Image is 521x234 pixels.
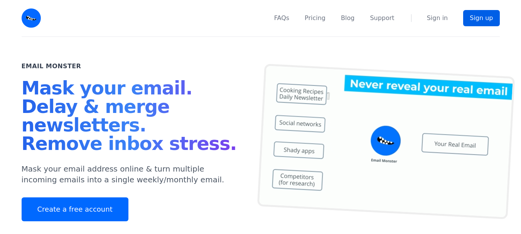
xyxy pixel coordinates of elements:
[22,8,41,28] img: Email Monster
[341,13,354,23] a: Blog
[274,13,289,23] a: FAQs
[257,64,514,219] img: temp mail, free temporary mail, Temporary Email
[427,13,448,23] a: Sign in
[22,163,242,185] p: Mask your email address online & turn multiple incoming emails into a single weekly/monthly email.
[305,13,325,23] a: Pricing
[370,13,394,23] a: Support
[22,79,242,156] h1: Mask your email. Delay & merge newsletters. Remove inbox stress.
[463,10,499,26] a: Sign up
[22,197,128,221] a: Create a free account
[22,62,81,71] h2: Email Monster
